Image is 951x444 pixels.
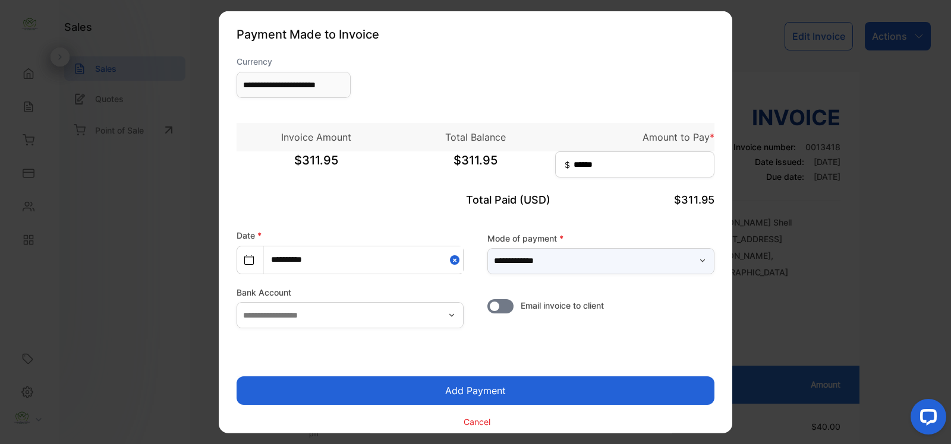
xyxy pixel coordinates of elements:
[674,194,714,206] span: $311.95
[487,231,714,244] label: Mode of payment
[565,158,570,171] span: $
[521,299,604,312] span: Email invoice to client
[450,246,463,273] button: Close
[237,55,351,68] label: Currency
[396,151,555,181] span: $311.95
[237,230,262,240] label: Date
[237,286,464,299] label: Bank Account
[237,130,396,144] p: Invoice Amount
[396,192,555,208] p: Total Paid (USD)
[396,130,555,144] p: Total Balance
[237,26,714,43] p: Payment Made to Invoice
[237,151,396,181] span: $311.95
[901,394,951,444] iframe: LiveChat chat widget
[237,376,714,405] button: Add Payment
[555,130,714,144] p: Amount to Pay
[464,415,490,427] p: Cancel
